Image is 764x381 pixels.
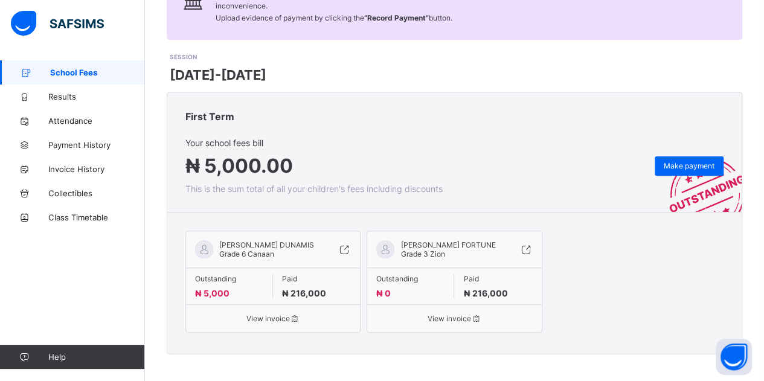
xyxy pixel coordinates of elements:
[376,314,532,323] span: View invoice
[463,288,507,298] span: ₦ 216,000
[48,140,145,150] span: Payment History
[376,288,391,298] span: ₦ 0
[50,68,145,77] span: School Fees
[170,53,197,60] span: SESSION
[48,213,145,222] span: Class Timetable
[170,67,266,83] span: [DATE]-[DATE]
[219,240,314,249] span: [PERSON_NAME] DUNAMIS
[185,110,234,123] span: First Term
[185,184,443,194] span: This is the sum total of all your children's fees including discounts
[364,13,429,22] b: “Record Payment”
[11,11,104,36] img: safsims
[48,188,145,198] span: Collectibles
[195,274,263,283] span: Outstanding
[48,116,145,126] span: Attendance
[376,274,445,283] span: Outstanding
[195,314,351,323] span: View invoice
[282,288,326,298] span: ₦ 216,000
[48,352,144,362] span: Help
[185,138,443,148] span: Your school fees bill
[463,274,532,283] span: Paid
[716,339,752,375] button: Open asap
[48,92,145,101] span: Results
[654,143,742,212] img: outstanding-stamp.3c148f88c3ebafa6da95868fa43343a1.svg
[400,240,495,249] span: [PERSON_NAME] FORTUNE
[195,288,230,298] span: ₦ 5,000
[219,249,274,258] span: Grade 6 Canaan
[185,154,293,178] span: ₦ 5,000.00
[282,274,351,283] span: Paid
[48,164,145,174] span: Invoice History
[400,249,445,258] span: Grade 3 Zion
[664,161,714,170] span: Make payment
